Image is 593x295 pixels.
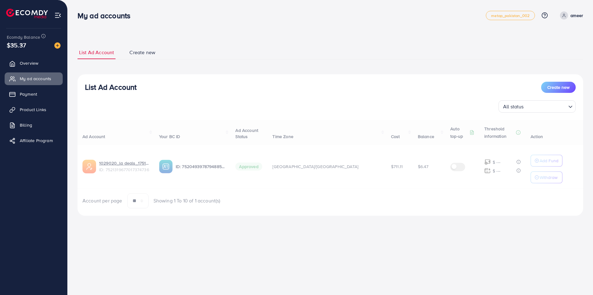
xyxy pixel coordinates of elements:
span: $35.37 [7,41,26,50]
span: Overview [20,60,38,66]
img: image [54,42,61,49]
a: Overview [5,57,63,69]
span: Payment [20,91,37,97]
img: menu [54,12,61,19]
input: Search for option [526,101,566,111]
a: Payment [5,88,63,100]
span: Affiliate Program [20,137,53,144]
span: My ad accounts [20,76,51,82]
span: Create new [129,49,155,56]
span: Product Links [20,106,46,113]
a: Affiliate Program [5,134,63,147]
span: List Ad Account [79,49,114,56]
a: Billing [5,119,63,131]
h3: List Ad Account [85,83,137,92]
span: Create new [547,84,570,90]
span: metap_pakistan_002 [491,14,530,18]
h3: My ad accounts [78,11,135,20]
a: Product Links [5,103,63,116]
a: ameer [557,11,583,20]
span: Ecomdy Balance [7,34,40,40]
div: Search for option [498,100,576,113]
img: logo [6,9,48,18]
button: Create new [541,82,576,93]
a: metap_pakistan_002 [486,11,535,20]
span: Billing [20,122,32,128]
p: ameer [570,12,583,19]
a: My ad accounts [5,72,63,85]
span: All status [502,102,525,111]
